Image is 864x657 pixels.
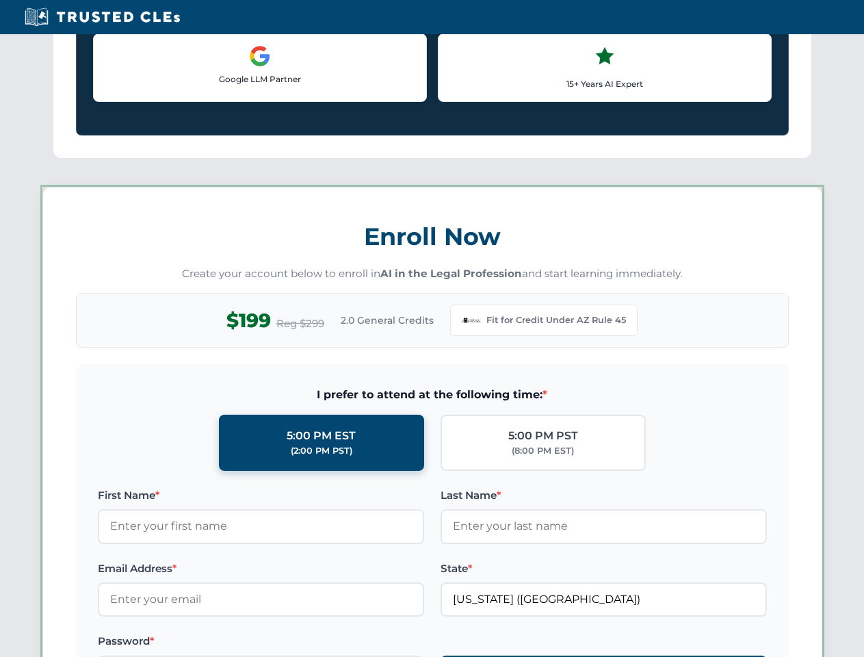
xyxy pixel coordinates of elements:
label: Last Name [441,487,767,504]
p: Create your account below to enroll in and start learning immediately. [76,266,789,282]
span: $199 [226,305,271,336]
img: Trusted CLEs [21,7,184,27]
span: Reg $299 [276,315,324,332]
span: 2.0 General Credits [341,313,434,328]
img: Arizona Bar [462,311,481,330]
label: State [441,561,767,577]
p: Google LLM Partner [105,73,415,86]
input: Enter your last name [441,509,767,543]
div: 5:00 PM EST [287,427,356,445]
input: Arizona (AZ) [441,582,767,617]
input: Enter your first name [98,509,424,543]
strong: AI in the Legal Profession [380,267,522,280]
span: Fit for Credit Under AZ Rule 45 [486,313,626,327]
div: (2:00 PM PST) [291,444,352,458]
label: Password [98,633,424,649]
label: First Name [98,487,424,504]
p: 15+ Years AI Expert [449,77,760,90]
span: I prefer to attend at the following time: [98,386,767,404]
div: (8:00 PM EST) [512,444,574,458]
h3: Enroll Now [76,215,789,258]
img: Google [249,45,271,67]
input: Enter your email [98,582,424,617]
div: 5:00 PM PST [508,427,578,445]
label: Email Address [98,561,424,577]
